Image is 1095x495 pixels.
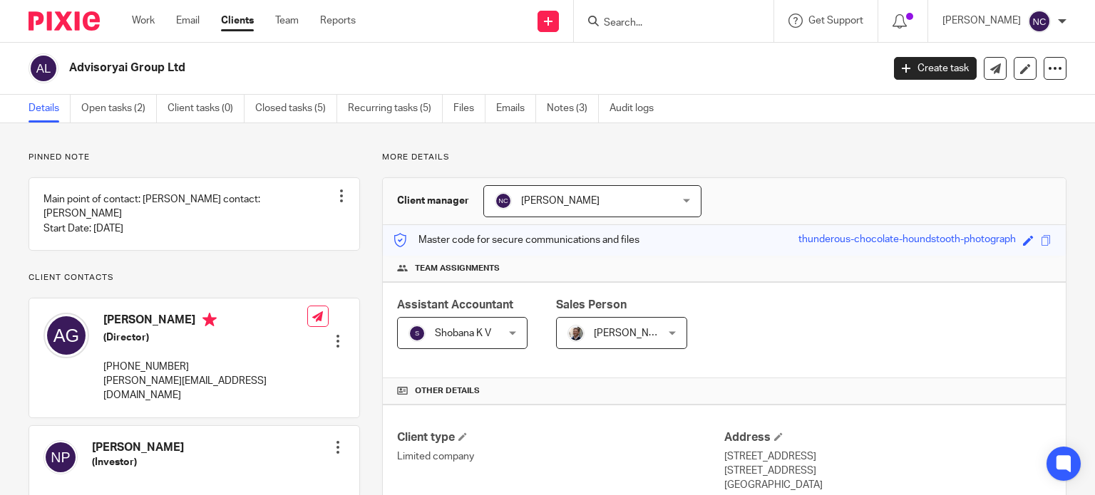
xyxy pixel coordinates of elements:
img: svg%3E [43,313,89,358]
span: Shobana K V [435,328,491,338]
a: Recurring tasks (5) [348,95,443,123]
img: svg%3E [408,325,426,342]
a: Open tasks (2) [81,95,157,123]
h5: (Investor) [92,455,184,469]
span: [PERSON_NAME] [521,196,600,206]
h2: Advisoryai Group Ltd [69,61,712,75]
img: Matt%20Circle.png [567,325,585,342]
h4: Client type [397,430,724,445]
h4: Address [724,430,1052,445]
img: svg%3E [43,440,78,474]
input: Search [602,17,731,30]
h4: [PERSON_NAME] [92,440,184,455]
p: [GEOGRAPHIC_DATA] [724,478,1052,492]
p: [PERSON_NAME] [942,14,1021,28]
span: [PERSON_NAME] [594,328,672,338]
a: Details [29,95,71,123]
img: svg%3E [1028,10,1051,33]
a: Files [453,95,485,123]
a: Notes (3) [547,95,599,123]
p: [PHONE_NUMBER] [103,360,307,374]
p: More details [382,152,1066,163]
a: Create task [894,57,977,80]
p: [PERSON_NAME][EMAIL_ADDRESS][DOMAIN_NAME] [103,374,307,403]
h3: Client manager [397,194,469,208]
a: Client tasks (0) [168,95,245,123]
a: Team [275,14,299,28]
div: thunderous-chocolate-houndstooth-photograph [798,232,1016,249]
span: Get Support [808,16,863,26]
span: Other details [415,385,480,397]
h4: [PERSON_NAME] [103,313,307,330]
a: Email [176,14,200,28]
a: Work [132,14,155,28]
p: [STREET_ADDRESS] [724,464,1052,478]
a: Audit logs [610,95,664,123]
img: svg%3E [29,53,58,83]
a: Clients [221,14,254,28]
img: svg%3E [495,192,512,209]
img: Pixie [29,11,100,31]
p: Pinned note [29,152,360,163]
a: Emails [496,95,536,123]
p: Master code for secure communications and files [394,233,639,247]
span: Sales Person [556,299,627,311]
p: [STREET_ADDRESS] [724,449,1052,464]
p: Limited company [397,449,724,464]
a: Closed tasks (5) [255,95,337,123]
i: Primary [202,313,217,327]
p: Client contacts [29,272,360,283]
span: Team assignments [415,263,500,274]
span: Assistant Accountant [397,299,513,311]
a: Reports [320,14,356,28]
h5: (Director) [103,330,307,345]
